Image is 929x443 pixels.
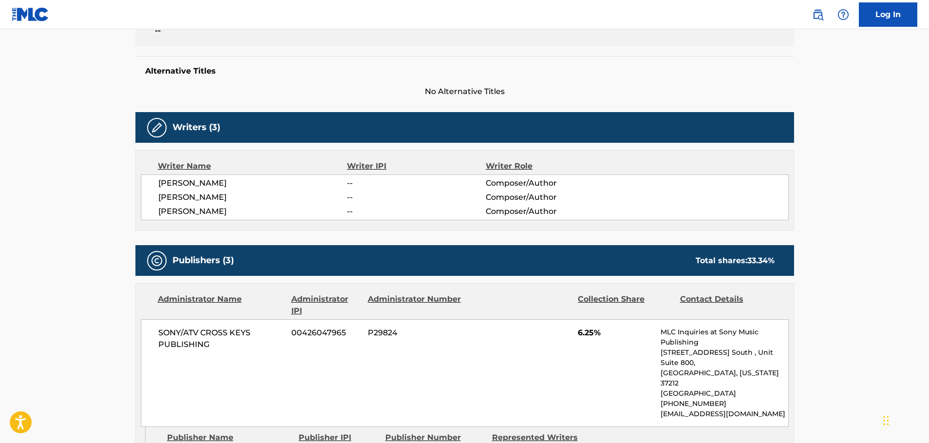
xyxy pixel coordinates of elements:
span: Composer/Author [486,177,612,189]
span: -- [347,177,485,189]
div: Collection Share [578,293,672,317]
div: Administrator Name [158,293,284,317]
span: Composer/Author [486,206,612,217]
span: P29824 [368,327,462,339]
div: Writer Name [158,160,347,172]
h5: Writers (3) [172,122,220,133]
a: Log In [859,2,917,27]
div: Contact Details [680,293,775,317]
span: 6.25% [578,327,653,339]
div: Drag [883,406,889,435]
div: Administrator IPI [291,293,360,317]
a: Public Search [808,5,828,24]
p: [STREET_ADDRESS] South , Unit Suite 800, [661,347,788,368]
h5: Publishers (3) [172,255,234,266]
div: Writer Role [486,160,612,172]
span: [PERSON_NAME] [158,192,347,203]
span: 33.34 % [747,256,775,265]
span: -- [347,192,485,203]
iframe: Chat Widget [880,396,929,443]
h5: Alternative Titles [145,66,784,76]
span: [PERSON_NAME] [158,177,347,189]
p: [EMAIL_ADDRESS][DOMAIN_NAME] [661,409,788,419]
div: Help [834,5,853,24]
div: Writer IPI [347,160,486,172]
span: -- [347,206,485,217]
p: [GEOGRAPHIC_DATA] [661,388,788,399]
span: [PERSON_NAME] [158,206,347,217]
span: 00426047965 [291,327,360,339]
div: Total shares: [696,255,775,267]
img: Publishers [151,255,163,267]
p: [PHONE_NUMBER] [661,399,788,409]
span: -- [155,25,312,37]
p: [GEOGRAPHIC_DATA], [US_STATE] 37212 [661,368,788,388]
span: No Alternative Titles [135,86,794,97]
img: Writers [151,122,163,134]
span: SONY/ATV CROSS KEYS PUBLISHING [158,327,284,350]
img: help [837,9,849,20]
img: search [812,9,824,20]
p: MLC Inquiries at Sony Music Publishing [661,327,788,347]
img: MLC Logo [12,7,49,21]
span: Composer/Author [486,192,612,203]
div: Administrator Number [368,293,462,317]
